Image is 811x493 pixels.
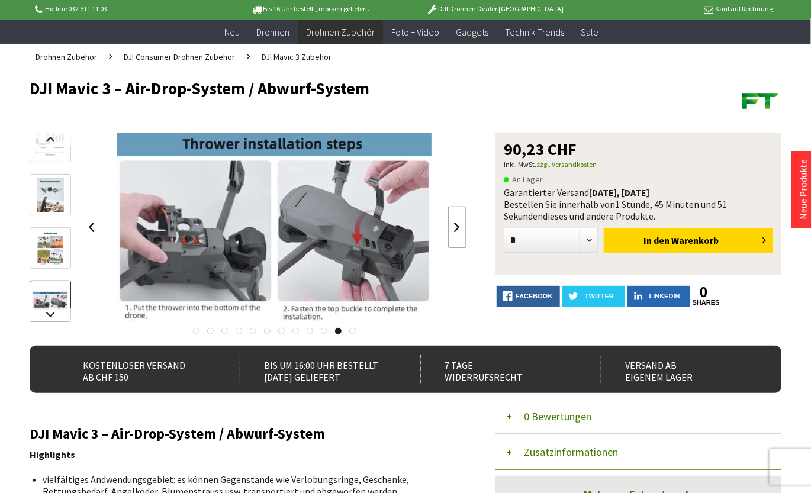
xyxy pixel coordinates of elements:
[693,286,715,299] a: 0
[505,26,564,38] span: Technik-Trends
[649,292,680,299] span: LinkedIn
[118,44,241,70] a: DJI Consumer Drohnen Zubehör
[256,26,289,38] span: Drohnen
[298,20,383,44] a: Drohnen Zubehör
[448,20,497,44] a: Gadgets
[383,20,448,44] a: Foto + Video
[585,292,614,299] span: twitter
[497,20,572,44] a: Technik-Trends
[797,159,809,220] a: Neue Produkte
[218,2,403,16] p: Bis 16 Uhr bestellt, morgen geliefert.
[588,2,773,16] p: Kauf auf Rechnung
[643,234,670,246] span: In den
[30,426,466,442] h2: DJI Mavic 3 – Air-Drop-System / Abwurf-System
[30,79,631,97] h1: DJI Mavic 3 – Air-Drop-System / Abwurf-System
[495,434,781,470] button: Zusatzinformationen
[262,51,332,62] span: DJI Mavic 3 Zubehör
[536,160,597,169] a: zzgl. Versandkosten
[572,20,607,44] a: Sale
[391,26,439,38] span: Foto + Video
[248,20,298,44] a: Drohnen
[33,2,217,16] p: Hotline 032 511 11 03
[562,286,625,307] a: twitter
[124,51,235,62] span: DJI Consumer Drohnen Zubehör
[671,234,719,246] span: Warenkorb
[30,44,103,70] a: Drohnen Zubehör
[36,51,97,62] span: Drohnen Zubehör
[693,299,715,307] a: shares
[601,355,759,384] div: Versand ab eigenem Lager
[740,79,781,121] img: Futuretrends
[516,292,552,299] span: facebook
[59,355,218,384] div: Kostenloser Versand ab CHF 150
[627,286,690,307] a: LinkedIn
[504,198,727,222] span: 1 Stunde, 45 Minuten und 51 Sekunden
[403,2,587,16] p: DJI Drohnen Dealer [GEOGRAPHIC_DATA]
[581,26,598,38] span: Sale
[604,228,773,253] button: In den Warenkorb
[497,286,559,307] a: facebook
[504,157,773,172] p: inkl. MwSt.
[495,399,781,434] button: 0 Bewertungen
[504,141,577,157] span: 90,23 CHF
[224,26,240,38] span: Neu
[30,449,75,460] strong: Highlights
[504,186,773,222] div: Garantierter Versand Bestellen Sie innerhalb von dieses und andere Produkte.
[240,355,398,384] div: Bis um 16:00 Uhr bestellt [DATE] geliefert
[216,20,248,44] a: Neu
[589,186,649,198] b: [DATE], [DATE]
[306,26,375,38] span: Drohnen Zubehör
[420,355,579,384] div: 7 Tage Widerrufsrecht
[504,172,543,186] span: An Lager
[456,26,488,38] span: Gadgets
[256,44,337,70] a: DJI Mavic 3 Zubehör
